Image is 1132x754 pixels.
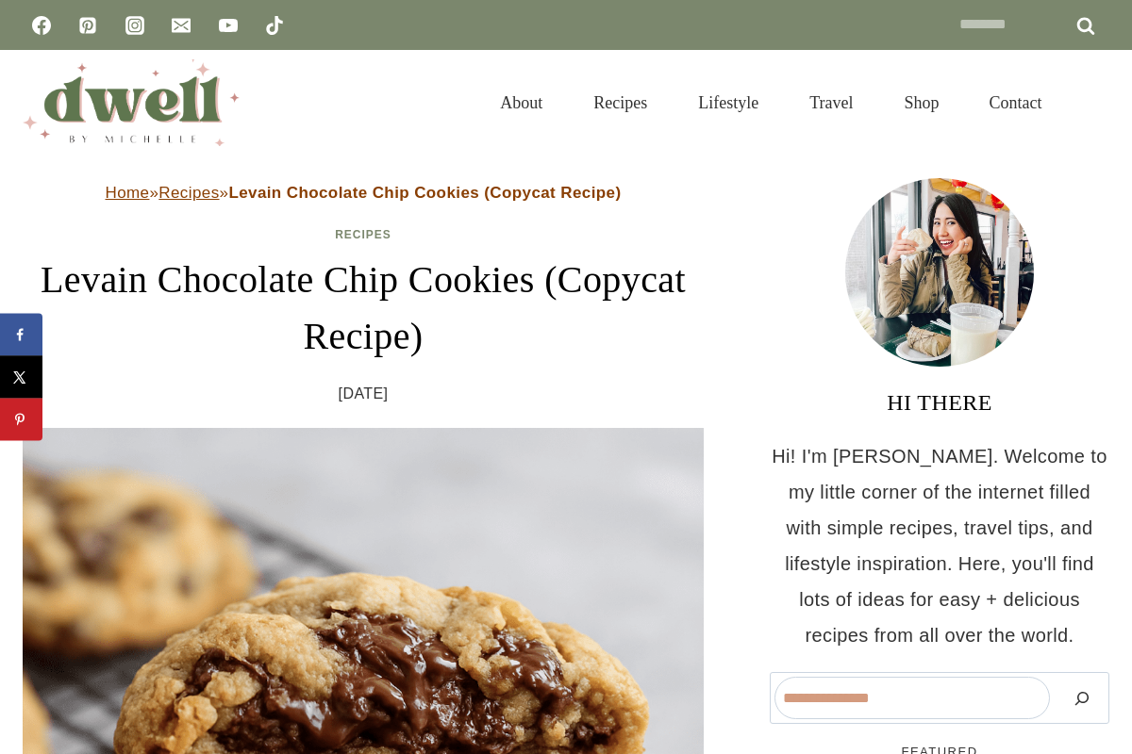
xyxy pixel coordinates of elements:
[209,7,247,44] a: YouTube
[474,70,1068,136] nav: Primary Navigation
[228,184,621,202] strong: Levain Chocolate Chip Cookies (Copycat Recipe)
[770,385,1109,419] h3: HI THERE
[116,7,154,44] a: Instagram
[339,380,389,408] time: [DATE]
[770,438,1109,653] p: Hi! I'm [PERSON_NAME]. Welcome to my little corner of the internet filled with simple recipes, tr...
[23,59,240,146] img: DWELL by michelle
[878,70,964,136] a: Shop
[964,70,1068,136] a: Contact
[474,70,568,136] a: About
[23,252,704,365] h1: Levain Chocolate Chip Cookies (Copycat Recipe)
[158,184,219,202] a: Recipes
[23,7,60,44] a: Facebook
[256,7,293,44] a: TikTok
[162,7,200,44] a: Email
[106,184,150,202] a: Home
[784,70,878,136] a: Travel
[335,228,391,241] a: Recipes
[106,184,622,202] span: » »
[1059,677,1105,719] button: Search
[568,70,673,136] a: Recipes
[673,70,784,136] a: Lifestyle
[1077,87,1109,119] button: View Search Form
[69,7,107,44] a: Pinterest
